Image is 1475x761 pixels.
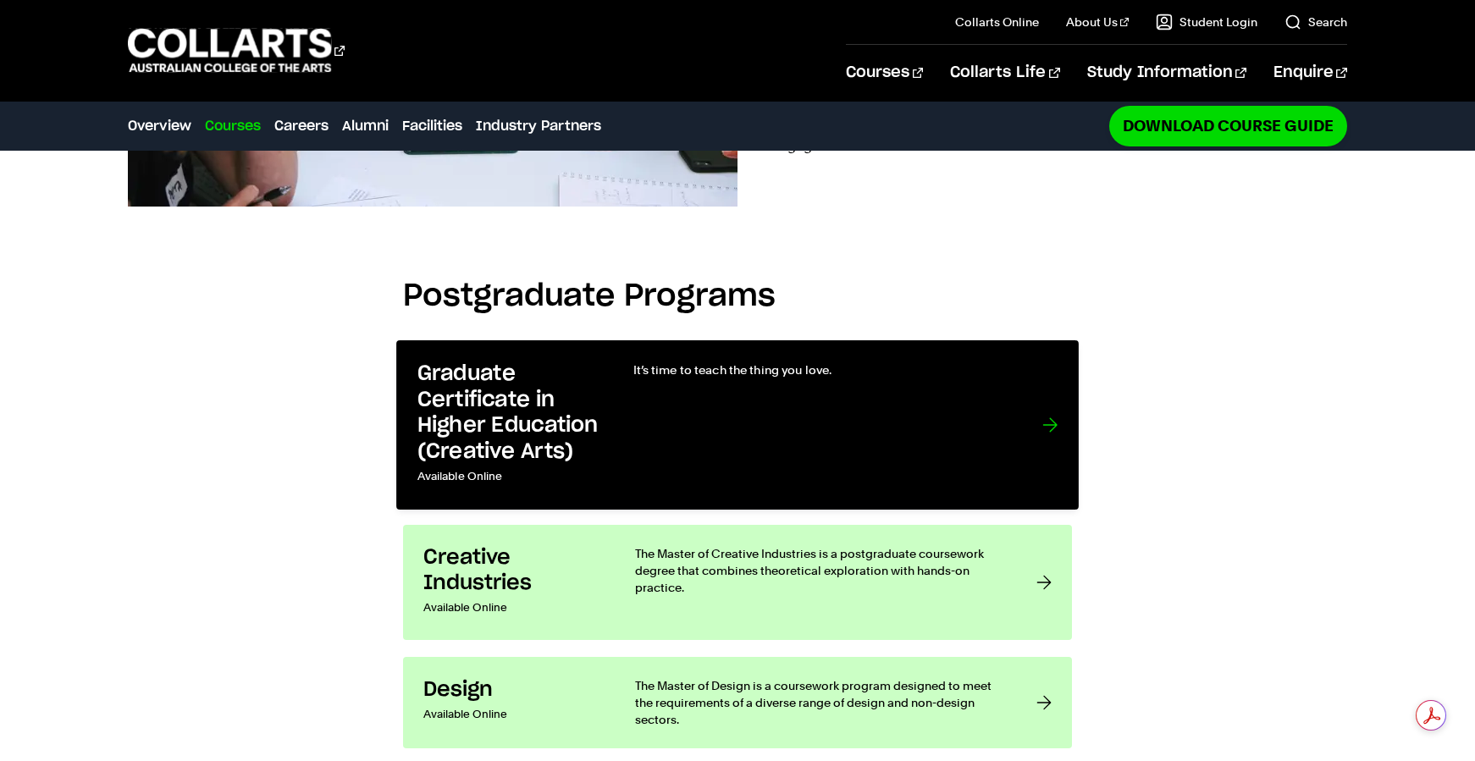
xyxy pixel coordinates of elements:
p: Available Online [417,465,599,489]
a: Careers [274,116,329,136]
a: Courses [846,45,923,101]
a: Industry Partners [476,116,601,136]
a: Search [1284,14,1347,30]
h2: Postgraduate Programs [403,278,1072,315]
a: About Us [1066,14,1129,30]
a: Courses [205,116,261,136]
a: Alumni [342,116,389,136]
a: Creative Industries Available Online The Master of Creative Industries is a postgraduate coursewo... [403,525,1072,640]
a: Graduate Certificate in Higher Education (Creative Arts) Available Online It’s time to teach the ... [396,340,1079,510]
a: Design Available Online The Master of Design is a coursework program designed to meet the require... [403,657,1072,748]
a: Student Login [1156,14,1257,30]
h3: Design [423,677,601,703]
a: Collarts Life [950,45,1059,101]
div: Go to homepage [128,26,345,74]
p: It’s time to teach the thing you love. [633,361,1008,378]
a: Download Course Guide [1109,106,1347,146]
p: The Master of Design is a coursework program designed to meet the requirements of a diverse range... [635,677,1003,728]
h3: Graduate Certificate in Higher Education (Creative Arts) [417,361,599,464]
a: Enquire [1273,45,1347,101]
a: Overview [128,116,191,136]
a: Collarts Online [955,14,1039,30]
p: Available Online [423,596,601,620]
p: The Master of Creative Industries is a postgraduate coursework degree that combines theoretical e... [635,545,1003,596]
a: Study Information [1087,45,1246,101]
p: Available Online [423,703,601,726]
h3: Creative Industries [423,545,601,596]
a: Facilities [402,116,462,136]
